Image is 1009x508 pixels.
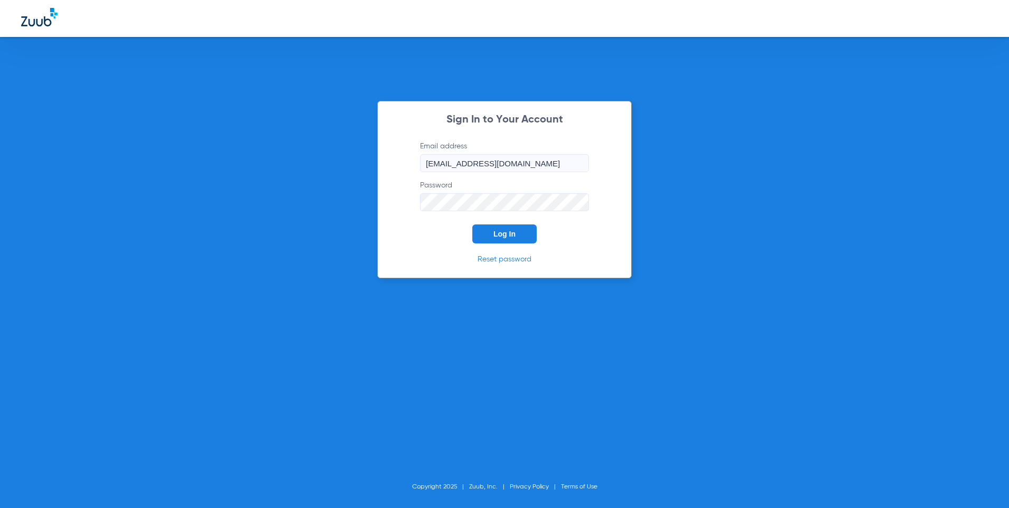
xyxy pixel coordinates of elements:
[472,224,537,243] button: Log In
[21,8,58,26] img: Zuub Logo
[420,154,589,172] input: Email address
[469,482,510,492] li: Zuub, Inc.
[493,230,516,238] span: Log In
[561,484,597,490] a: Terms of Use
[420,193,589,211] input: Password
[420,180,589,211] label: Password
[478,256,531,263] a: Reset password
[510,484,549,490] a: Privacy Policy
[404,115,605,125] h2: Sign In to Your Account
[412,482,469,492] li: Copyright 2025
[956,457,1009,508] iframe: Chat Widget
[420,141,589,172] label: Email address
